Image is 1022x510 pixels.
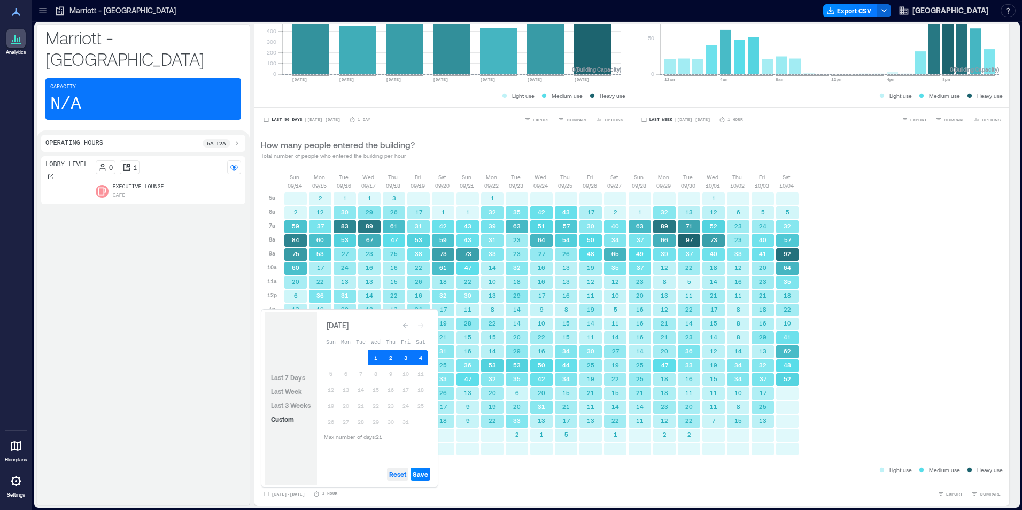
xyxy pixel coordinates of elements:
[341,208,349,215] text: 30
[614,208,617,215] text: 2
[411,181,425,190] p: 09/19
[271,401,311,409] span: Last 3 Weeks
[366,222,373,229] text: 89
[415,278,422,285] text: 26
[464,306,471,313] text: 11
[339,77,354,82] text: [DATE]
[610,173,618,181] p: Sat
[133,163,137,172] p: 1
[269,305,275,313] p: 1p
[439,278,447,285] text: 18
[944,117,965,123] span: COMPARE
[607,181,622,190] p: 09/27
[389,470,406,478] span: Reset
[398,318,413,333] button: Go to previous month
[343,195,347,202] text: 1
[636,222,644,229] text: 63
[292,236,299,243] text: 84
[511,173,521,181] p: Tue
[910,117,927,123] span: EXPORT
[784,292,791,299] text: 18
[982,117,1001,123] span: OPTIONS
[6,49,26,56] p: Analytics
[587,208,595,215] text: 17
[269,194,275,202] p: 5a
[489,236,496,243] text: 31
[439,292,447,299] text: 32
[513,278,521,285] text: 18
[513,208,521,215] text: 35
[337,181,351,190] p: 09/16
[755,181,769,190] p: 10/03
[647,35,654,41] tspan: 50
[661,208,668,215] text: 32
[887,77,895,82] text: 4pm
[269,249,275,258] p: 9a
[390,306,398,313] text: 13
[727,117,743,123] p: 1 Hour
[366,250,373,257] text: 23
[556,114,590,125] button: COMPARE
[759,250,766,257] text: 41
[535,173,546,181] p: Wed
[562,208,570,215] text: 43
[314,173,325,181] p: Mon
[366,292,373,299] text: 14
[734,292,742,299] text: 11
[439,222,447,229] text: 42
[50,94,81,115] p: N/A
[5,457,27,463] p: Floorplans
[636,250,644,257] text: 49
[442,208,445,215] text: 1
[734,278,742,285] text: 16
[292,306,299,313] text: 13
[639,114,713,125] button: Last Week |[DATE]-[DATE]
[971,114,1003,125] button: OPTIONS
[784,250,791,257] text: 92
[273,71,276,77] tspan: 0
[942,77,950,82] text: 8pm
[587,236,594,243] text: 50
[491,306,494,313] text: 8
[50,83,76,91] p: Capacity
[415,306,422,313] text: 24
[317,222,324,229] text: 37
[113,191,126,200] p: Cafe
[710,208,717,215] text: 12
[686,222,693,229] text: 71
[538,278,545,285] text: 16
[489,292,496,299] text: 13
[413,350,428,365] button: 4
[489,278,496,285] text: 10
[512,91,535,100] p: Light use
[706,181,720,190] p: 10/01
[342,250,349,257] text: 27
[413,470,428,478] span: Save
[440,306,447,313] text: 17
[686,236,693,243] text: 97
[687,278,691,285] text: 5
[489,208,496,215] text: 32
[390,278,398,285] text: 15
[587,173,593,181] p: Fri
[558,181,572,190] p: 09/25
[980,491,1001,497] span: COMPARE
[339,173,349,181] p: Tue
[366,236,374,243] text: 67
[611,250,619,257] text: 65
[45,160,88,169] p: Lobby Level
[527,77,543,82] text: [DATE]
[720,77,728,82] text: 4am
[341,264,349,271] text: 24
[341,222,349,229] text: 83
[386,181,400,190] p: 09/18
[433,77,448,82] text: [DATE]
[538,292,546,299] text: 17
[611,278,619,285] text: 12
[533,181,548,190] p: 09/24
[759,292,766,299] text: 21
[605,117,623,123] span: OPTIONS
[387,468,408,481] button: Reset
[341,306,349,313] text: 20
[710,264,717,271] text: 18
